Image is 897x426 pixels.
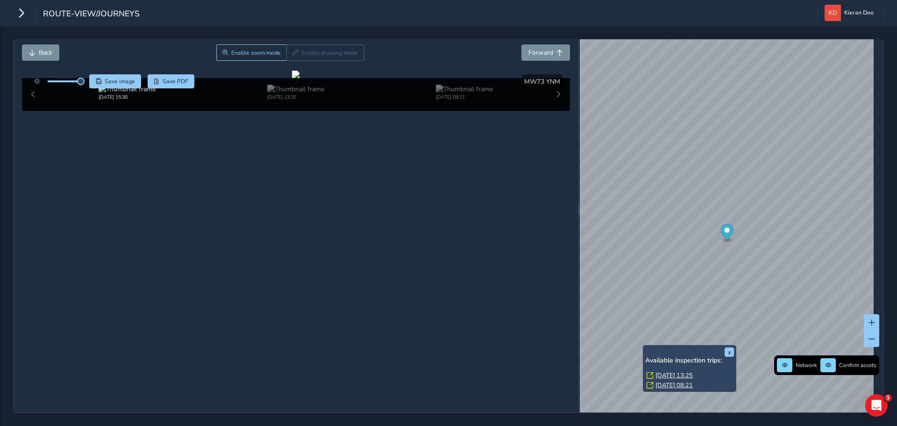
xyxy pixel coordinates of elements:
[844,5,874,21] span: Kieran Doo
[521,44,570,61] button: Forward
[884,394,892,402] span: 1
[721,224,733,243] div: Map marker
[524,77,560,86] span: MW73 YNM
[825,5,877,21] button: Kieran Doo
[148,74,195,88] button: PDF
[725,347,734,357] button: x
[22,44,59,61] button: Back
[796,361,817,369] span: Network
[839,361,876,369] span: Confirm assets
[231,49,281,57] span: Enable zoom mode
[645,357,734,365] h6: Available inspection trips:
[655,381,693,390] a: [DATE] 08:21
[163,78,188,85] span: Save PDF
[216,44,287,61] button: Zoom
[528,48,553,57] span: Forward
[89,74,141,88] button: Save
[267,85,324,94] img: Thumbnail frame
[39,48,52,57] span: Back
[865,394,888,417] iframe: Intercom live chat
[43,8,140,21] span: route-view/journeys
[267,94,324,101] div: [DATE] 13:25
[99,85,156,94] img: Thumbnail frame
[105,78,135,85] span: Save image
[825,5,841,21] img: diamond-layout
[99,94,156,101] div: [DATE] 15:30
[436,85,493,94] img: Thumbnail frame
[655,371,693,380] a: [DATE] 13:25
[436,94,493,101] div: [DATE] 08:21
